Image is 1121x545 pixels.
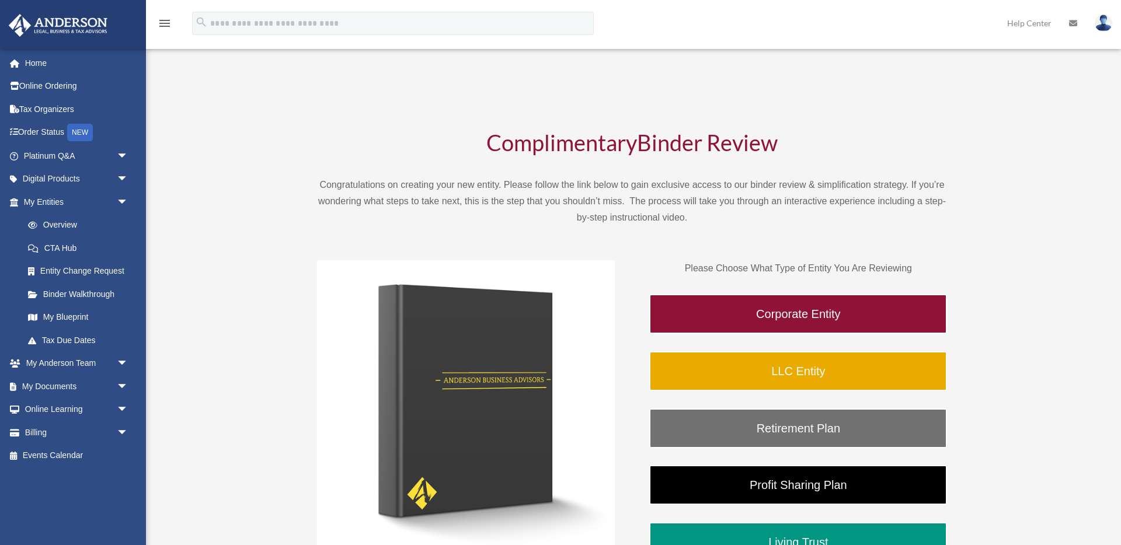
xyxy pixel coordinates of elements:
[67,124,93,141] div: NEW
[16,329,146,352] a: Tax Due Dates
[5,14,111,37] img: Anderson Advisors Platinum Portal
[16,282,140,306] a: Binder Walkthrough
[8,375,146,398] a: My Documentsarrow_drop_down
[117,144,140,168] span: arrow_drop_down
[16,260,146,283] a: Entity Change Request
[8,398,146,421] a: Online Learningarrow_drop_down
[649,465,947,505] a: Profit Sharing Plan
[117,167,140,191] span: arrow_drop_down
[8,190,146,214] a: My Entitiesarrow_drop_down
[117,398,140,422] span: arrow_drop_down
[8,144,146,167] a: Platinum Q&Aarrow_drop_down
[637,129,778,156] span: Binder Review
[649,351,947,391] a: LLC Entity
[117,352,140,376] span: arrow_drop_down
[486,129,637,156] span: Complimentary
[8,121,146,145] a: Order StatusNEW
[16,236,146,260] a: CTA Hub
[158,16,172,30] i: menu
[16,306,146,329] a: My Blueprint
[117,421,140,445] span: arrow_drop_down
[8,97,146,121] a: Tax Organizers
[649,294,947,334] a: Corporate Entity
[158,20,172,30] a: menu
[16,214,146,237] a: Overview
[8,352,146,375] a: My Anderson Teamarrow_drop_down
[317,177,948,226] p: Congratulations on creating your new entity. Please follow the link below to gain exclusive acces...
[8,75,146,98] a: Online Ordering
[8,421,146,444] a: Billingarrow_drop_down
[8,167,146,191] a: Digital Productsarrow_drop_down
[649,408,947,448] a: Retirement Plan
[117,375,140,399] span: arrow_drop_down
[649,260,947,277] p: Please Choose What Type of Entity You Are Reviewing
[1095,15,1112,32] img: User Pic
[117,190,140,214] span: arrow_drop_down
[195,16,208,29] i: search
[8,444,146,467] a: Events Calendar
[8,51,146,75] a: Home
